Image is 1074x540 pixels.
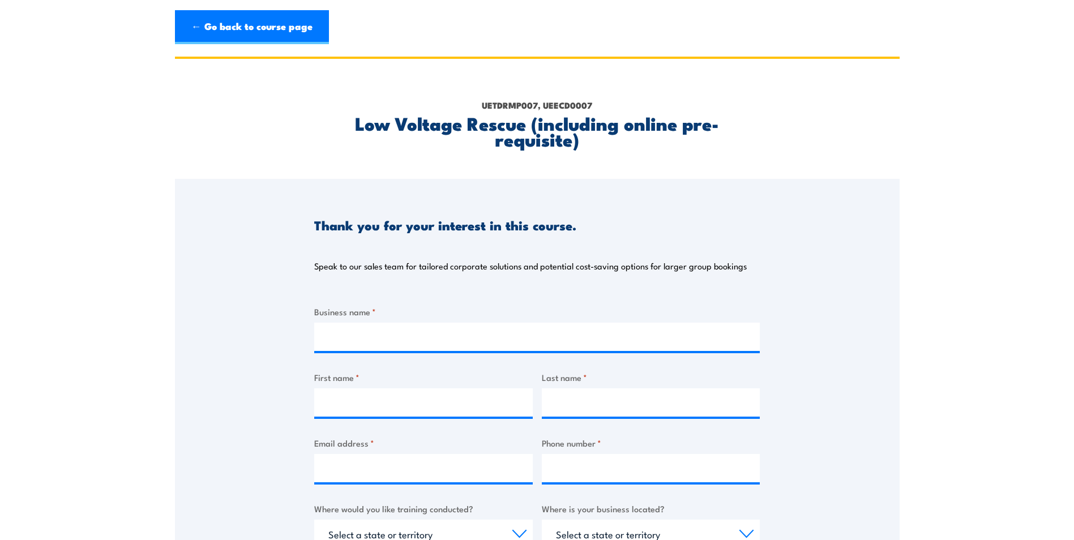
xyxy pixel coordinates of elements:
p: Speak to our sales team for tailored corporate solutions and potential cost-saving options for la... [314,260,747,272]
p: UETDRMP007, UEECD0007 [314,99,760,112]
h2: Low Voltage Rescue (including online pre-requisite) [314,115,760,147]
label: Business name [314,305,760,318]
a: ← Go back to course page [175,10,329,44]
label: Phone number [542,436,760,449]
label: First name [314,371,533,384]
h3: Thank you for your interest in this course. [314,218,576,232]
label: Last name [542,371,760,384]
label: Where is your business located? [542,502,760,515]
label: Email address [314,436,533,449]
label: Where would you like training conducted? [314,502,533,515]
